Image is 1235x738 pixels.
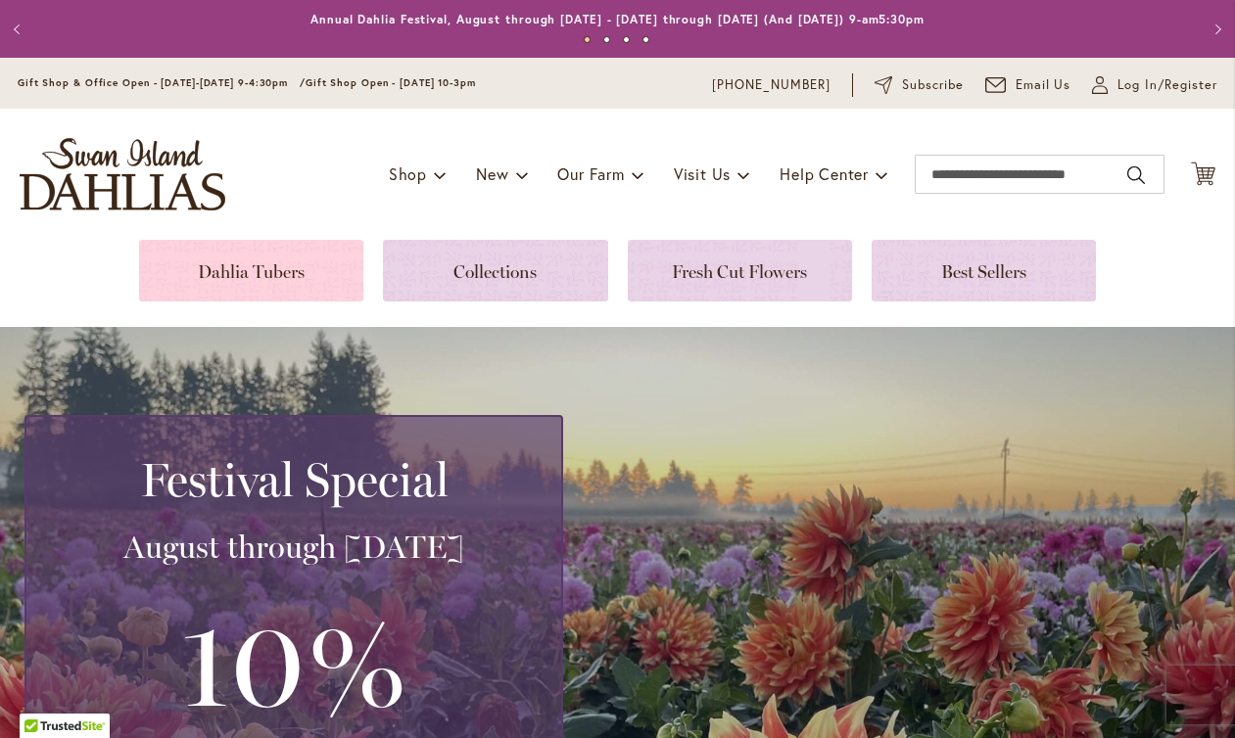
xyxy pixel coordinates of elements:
[476,163,508,184] span: New
[584,36,591,43] button: 1 of 4
[1196,10,1235,49] button: Next
[603,36,610,43] button: 2 of 4
[20,138,225,210] a: store logo
[1016,75,1071,95] span: Email Us
[674,163,731,184] span: Visit Us
[557,163,624,184] span: Our Farm
[18,76,306,89] span: Gift Shop & Office Open - [DATE]-[DATE] 9-4:30pm /
[642,36,649,43] button: 4 of 4
[985,75,1071,95] a: Email Us
[50,528,538,567] h3: August through [DATE]
[50,452,538,507] h2: Festival Special
[780,163,869,184] span: Help Center
[1117,75,1217,95] span: Log In/Register
[902,75,964,95] span: Subscribe
[623,36,630,43] button: 3 of 4
[1092,75,1217,95] a: Log In/Register
[389,163,427,184] span: Shop
[310,12,925,26] a: Annual Dahlia Festival, August through [DATE] - [DATE] through [DATE] (And [DATE]) 9-am5:30pm
[712,75,831,95] a: [PHONE_NUMBER]
[306,76,476,89] span: Gift Shop Open - [DATE] 10-3pm
[875,75,964,95] a: Subscribe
